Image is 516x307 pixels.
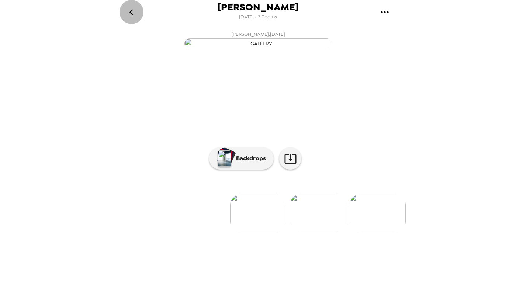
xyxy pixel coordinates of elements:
img: gallery [290,194,346,232]
span: [DATE] • 3 Photos [239,12,277,22]
button: Backdrops [209,147,274,170]
img: gallery [230,194,286,232]
span: [PERSON_NAME] [218,2,298,12]
button: [PERSON_NAME],[DATE] [111,28,406,51]
img: gallery [184,38,332,49]
span: [PERSON_NAME] , [DATE] [231,30,285,38]
img: gallery [350,194,406,232]
p: Backdrops [232,154,266,163]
